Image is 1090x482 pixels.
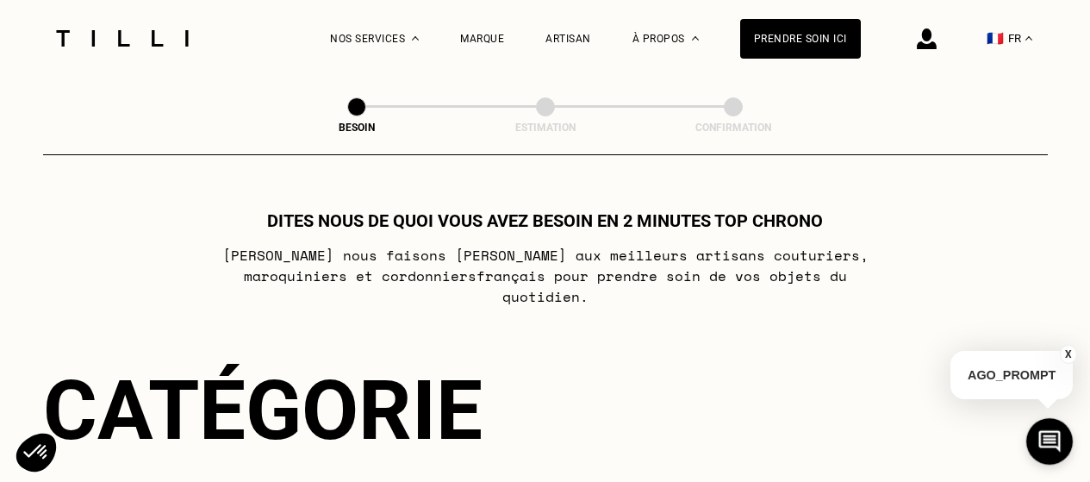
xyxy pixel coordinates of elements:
[412,36,419,41] img: Menu déroulant
[1025,36,1032,41] img: menu déroulant
[1060,345,1077,364] button: X
[267,210,823,231] h1: Dites nous de quoi vous avez besoin en 2 minutes top chrono
[50,30,195,47] img: Logo du service de couturière Tilli
[950,351,1073,399] p: AGO_PROMPT
[647,122,819,134] div: Confirmation
[545,33,591,45] a: Artisan
[459,122,632,134] div: Estimation
[203,245,887,307] p: [PERSON_NAME] nous faisons [PERSON_NAME] aux meilleurs artisans couturiers , maroquiniers et cord...
[692,36,699,41] img: Menu déroulant à propos
[271,122,443,134] div: Besoin
[740,19,861,59] a: Prendre soin ici
[460,33,504,45] a: Marque
[987,30,1004,47] span: 🇫🇷
[917,28,937,49] img: icône connexion
[43,362,1048,459] div: Catégorie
